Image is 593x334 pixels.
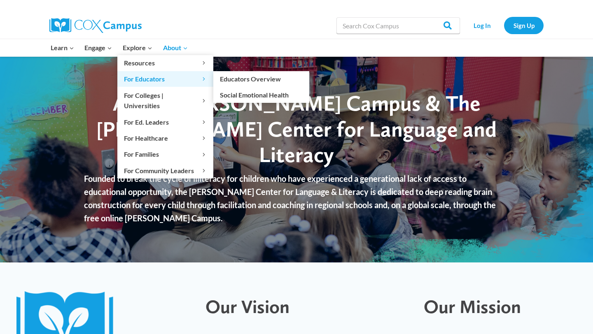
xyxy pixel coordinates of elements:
button: Child menu of For Educators [117,71,213,87]
a: Log In [464,17,500,34]
span: Our Mission [424,295,521,318]
button: Child menu of For Colleges | Universities [117,87,213,114]
nav: Primary Navigation [45,39,193,56]
button: Child menu of Engage [79,39,118,56]
a: Sign Up [504,17,544,34]
a: Social Emotional Health [213,87,309,102]
button: Child menu of For Ed. Leaders [117,114,213,130]
button: Child menu of For Healthcare [117,130,213,146]
button: Child menu of Resources [117,55,213,71]
p: Founded to break the cycle of illiteracy for children who have experienced a generational lack of... [84,172,509,225]
span: About [PERSON_NAME] Campus & The [PERSON_NAME] Center for Language and Literacy [96,90,497,167]
button: Child menu of For Families [117,146,213,162]
button: Child menu of About [158,39,193,56]
button: Child menu of Explore [117,39,158,56]
nav: Secondary Navigation [464,17,544,34]
span: Our Vision [205,295,289,318]
img: Cox Campus [49,18,142,33]
button: Child menu of Learn [45,39,79,56]
input: Search Cox Campus [336,17,460,34]
button: Child menu of For Community Leaders [117,162,213,178]
a: Educators Overview [213,71,309,87]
